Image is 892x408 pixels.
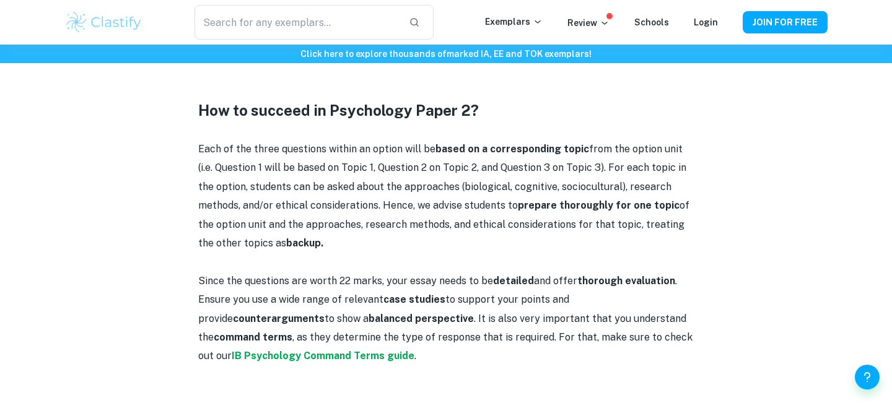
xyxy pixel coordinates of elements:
strong: based on a corresponding topic [435,143,589,155]
p: Exemplars [485,15,543,28]
a: IB Psychology Command Terms guide [232,350,414,362]
strong: thorough evaluation [577,275,675,287]
strong: balanced perspective [369,313,474,324]
p: Each of the three questions within an option will be from the option unit (i.e. Question 1 will b... [198,140,694,253]
p: Review [567,16,610,30]
a: Login [694,17,718,27]
strong: counterarguments [233,313,325,324]
img: Clastify logo [64,10,143,35]
h6: Click here to explore thousands of marked IA, EE and TOK exemplars ! [2,47,890,61]
strong: command terms [214,331,292,343]
strong: case studies [383,293,445,305]
h3: How to succeed in Psychology Paper 2? [198,99,694,121]
strong: detailed [493,275,534,287]
button: JOIN FOR FREE [743,11,828,33]
button: Help and Feedback [855,365,880,389]
input: Search for any exemplars... [195,5,399,40]
a: Schools [634,17,669,27]
strong: backup. [286,237,323,249]
strong: prepare thoroughly for one topic [518,199,680,211]
p: Since the questions are worth 22 marks, your essay needs to be and offer . Ensure you use a wide ... [198,272,694,366]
